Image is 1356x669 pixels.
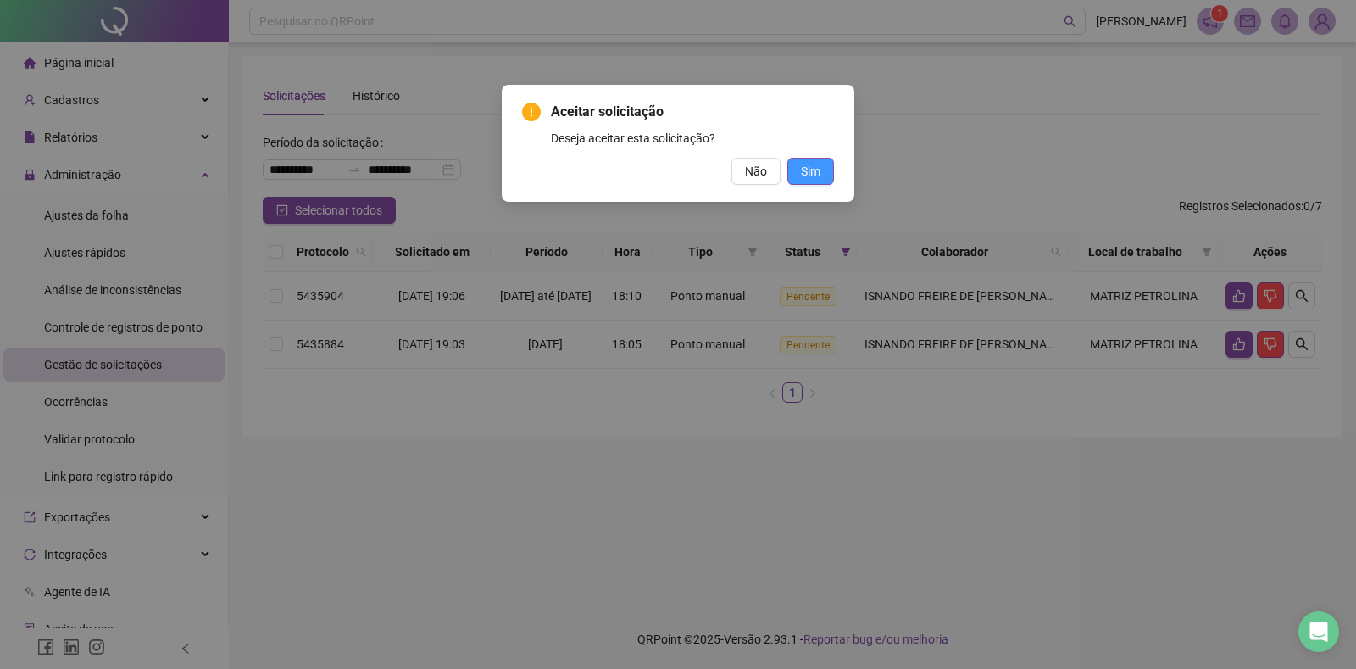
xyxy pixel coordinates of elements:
span: exclamation-circle [522,103,541,121]
div: Open Intercom Messenger [1298,611,1339,652]
span: Sim [801,162,820,181]
span: Não [745,162,767,181]
div: Deseja aceitar esta solicitação? [551,129,834,148]
button: Não [731,158,781,185]
button: Sim [787,158,834,185]
span: Aceitar solicitação [551,102,834,122]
